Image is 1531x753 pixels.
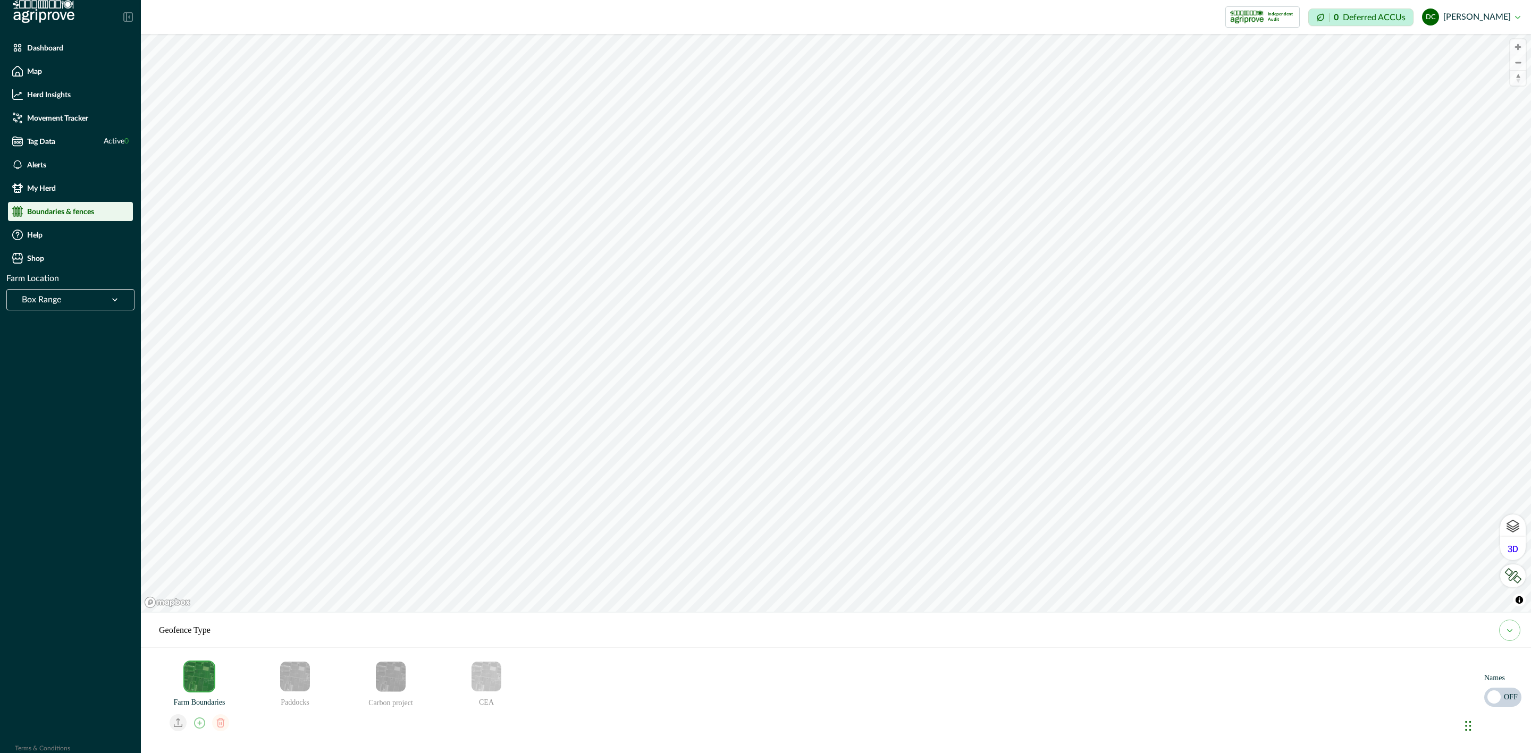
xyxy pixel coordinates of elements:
p: Independent Audit [1268,12,1295,22]
button: Farm Boundaries [183,661,215,692]
iframe: Chat Widget [1462,699,1515,750]
a: Map [8,62,133,81]
a: Alerts [8,155,133,174]
a: Movement Tracker [8,108,133,128]
button: Zoom out [1510,55,1526,70]
p: Carbon project [345,693,436,708]
img: certification logo [1230,9,1264,26]
p: Map [27,67,42,75]
div: Drag [1465,710,1471,742]
a: Boundaries & fences [8,202,133,221]
button: Reset bearing to north [1510,70,1526,86]
a: Herd Insights [8,85,133,104]
p: Dashboard [27,44,63,52]
button: Toggle attribution [1513,594,1526,606]
p: Shop [27,254,44,263]
img: farm_boundary-bb1ba2f7.png [184,662,214,691]
p: Boundaries & fences [27,207,94,216]
a: My Herd [8,179,133,198]
p: Paddocks [249,692,341,708]
a: Help [8,225,133,244]
p: Deferred ACCUs [1343,13,1406,21]
canvas: Map [141,34,1531,612]
button: certification logoIndependent Audit [1225,6,1300,28]
p: My Herd [27,184,56,192]
a: Terms & Conditions [15,745,70,751]
p: Names [1484,668,1521,683]
p: Farm Location [6,272,59,285]
a: Mapbox logo [144,596,191,608]
a: Dashboard [8,38,133,57]
p: Movement Tracker [27,114,88,122]
p: Farm Boundaries [154,692,245,708]
button: email add [189,712,210,733]
p: CEA [441,692,532,708]
span: Active [104,136,129,147]
img: paddocks-d56e6cad.png [280,662,310,691]
p: Alerts [27,160,46,169]
button: Carbon project [375,661,407,693]
a: Shop [8,249,133,268]
button: CEA [470,661,502,692]
a: Tag DataActive0 [8,132,133,151]
img: carbon_project-509173bb.png [376,662,406,692]
button: Paddocks [279,661,311,692]
p: Geofence Type [159,624,211,637]
img: cea-d36996c9.png [472,662,501,691]
span: 0 [124,138,129,145]
button: email add [167,712,189,733]
p: 0 [1334,13,1339,22]
span: Reset bearing to north [1510,71,1526,86]
p: Tag Data [27,137,55,146]
img: LkRIKP7pqK064DBUf7vatyaj0RnXiK+1zEGAAAAAElFTkSuQmCC [1504,568,1521,583]
button: my herd [1499,620,1520,641]
p: Herd Insights [27,90,71,99]
button: dylan cronje[PERSON_NAME] [1422,4,1520,30]
button: Zoom in [1510,39,1526,55]
p: Help [27,231,43,239]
